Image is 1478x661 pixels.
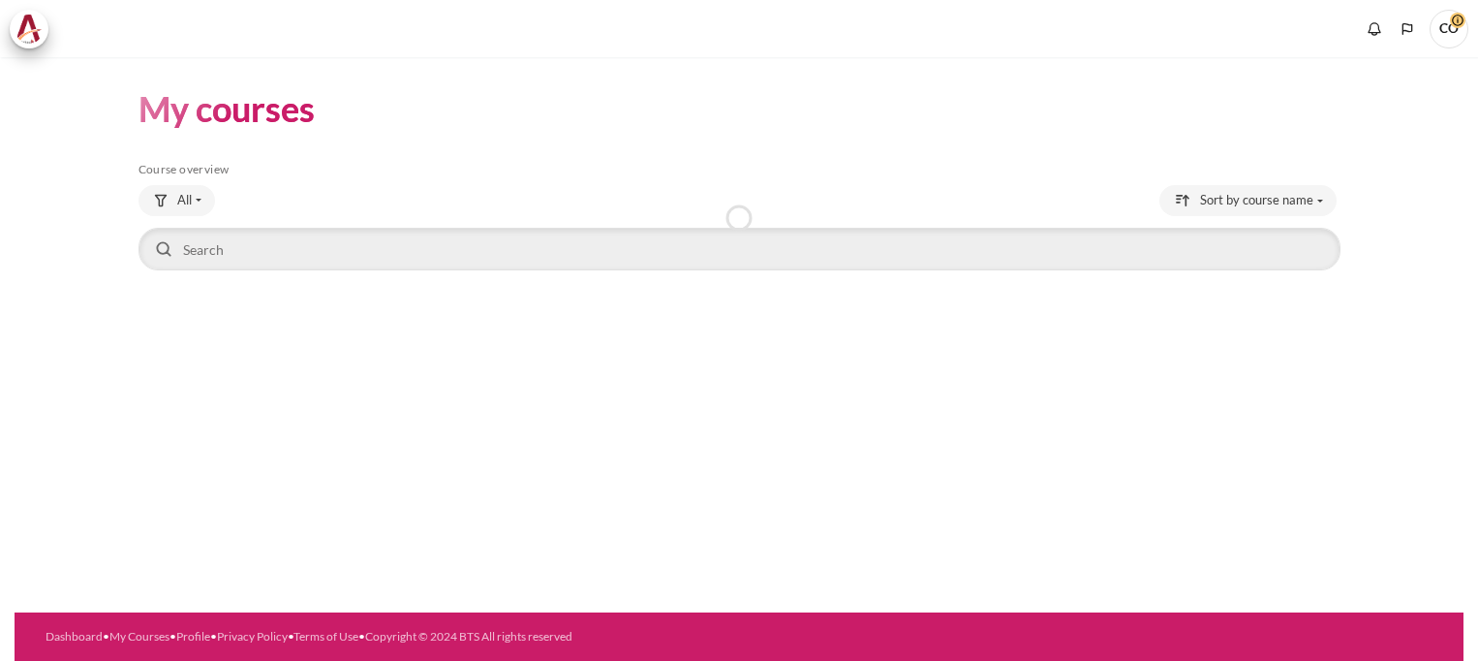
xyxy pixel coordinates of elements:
[1430,10,1468,48] span: CO
[139,162,1340,177] h5: Course overview
[293,629,358,644] a: Terms of Use
[1393,15,1422,44] button: Languages
[217,629,288,644] a: Privacy Policy
[1159,185,1337,216] button: Sorting drop-down menu
[46,628,816,645] div: • • • • •
[139,228,1340,270] input: Search
[365,629,572,644] a: Copyright © 2024 BTS All rights reserved
[139,185,1340,274] div: Course overview controls
[177,191,192,210] span: All
[176,629,210,644] a: Profile
[1430,10,1468,48] a: User menu
[109,629,169,644] a: My Courses
[15,57,1463,303] section: Content
[1200,191,1313,210] span: Sort by course name
[139,86,315,132] h1: My courses
[15,15,43,44] img: Architeck
[46,629,103,644] a: Dashboard
[10,10,58,48] a: Architeck Architeck
[1360,15,1389,44] div: Show notification window with no new notifications
[139,185,215,216] button: Grouping drop-down menu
